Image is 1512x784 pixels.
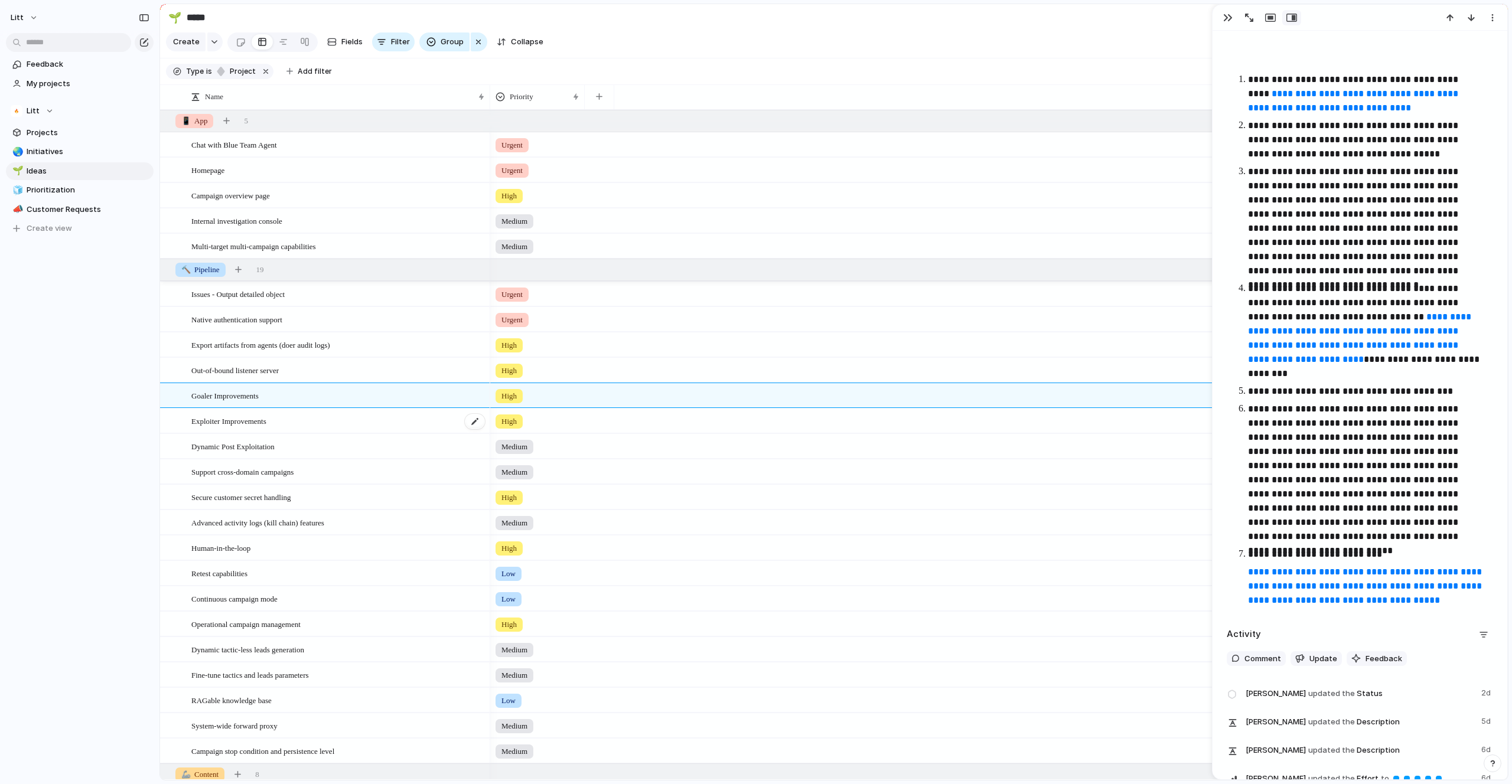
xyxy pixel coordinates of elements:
[166,32,206,51] button: Create
[1308,716,1355,728] span: updated the
[6,220,154,237] button: Create view
[6,55,154,73] a: Feedback
[191,439,275,453] span: Dynamic Post Exploitation
[191,515,324,529] span: Advanced activity logs (kill chain) features
[181,264,220,276] span: Pipeline
[501,190,517,202] span: High
[501,543,517,554] span: High
[1308,744,1355,756] span: updated the
[1481,741,1493,756] span: 6d
[11,165,22,177] button: 🌱
[1291,651,1342,667] button: Update
[11,146,22,158] button: 🌏
[191,744,334,757] span: Campaign stop condition and persistence level
[501,441,527,453] span: Medium
[191,163,224,177] span: Homepage
[12,184,21,197] div: 🧊
[501,339,517,351] span: High
[226,66,256,77] span: project
[501,644,527,656] span: Medium
[191,693,272,707] span: RAGable knowledge base
[206,66,212,77] span: is
[1246,713,1474,730] span: Description
[191,490,291,504] span: Secure customer secret handling
[27,146,149,158] span: Initiatives
[256,264,264,276] span: 19
[501,289,523,300] span: Urgent
[213,65,258,78] button: project
[12,145,21,159] div: 🌏
[510,91,533,103] span: Priority
[1481,713,1493,727] span: 5d
[6,162,154,180] a: 🌱Ideas
[27,223,72,234] span: Create view
[322,32,367,51] button: Fields
[191,668,309,681] span: Fine-tune tactics and leads parameters
[501,241,527,253] span: Medium
[501,695,516,707] span: Low
[5,8,44,27] button: Litt
[27,127,149,139] span: Projects
[6,181,154,199] a: 🧊Prioritization
[298,66,332,77] span: Add filter
[1309,653,1337,665] span: Update
[1481,770,1493,784] span: 6d
[181,769,219,780] span: Content
[501,669,527,681] span: Medium
[372,32,415,51] button: Filter
[279,63,339,80] button: Add filter
[501,593,516,605] span: Low
[191,566,247,580] span: Retest capabilities
[27,184,149,196] span: Prioritization
[191,388,259,402] span: Goaler Improvements
[1308,688,1355,700] span: updated the
[341,36,363,48] span: Fields
[492,32,548,51] button: Collapse
[1246,741,1474,758] span: Description
[165,8,184,27] button: 🌱
[12,164,21,178] div: 🌱
[501,314,523,326] span: Urgent
[391,36,410,48] span: Filter
[27,58,149,70] span: Feedback
[501,365,517,377] span: High
[12,202,21,216] div: 📣
[191,312,282,326] span: Native authentication support
[6,143,154,161] a: 🌏Initiatives
[191,188,270,202] span: Campaign overview page
[501,390,517,402] span: High
[501,492,517,504] span: High
[191,465,294,478] span: Support cross-domain campaigns
[1366,653,1402,665] span: Feedback
[255,769,259,780] span: 8
[191,287,285,300] span: Issues - Output detailed object
[27,204,149,215] span: Customer Requests
[191,338,330,351] span: Export artifacts from agents (doer audit logs)
[6,201,154,218] a: 📣Customer Requests
[191,239,316,253] span: Multi-target multi-campaign capabilities
[501,466,527,478] span: Medium
[6,102,154,120] button: Litt
[11,184,22,196] button: 🧊
[191,214,282,227] span: Internal investigation console
[205,91,223,103] span: Name
[501,139,523,151] span: Urgent
[191,592,278,605] span: Continuous campaign mode
[1244,653,1281,665] span: Comment
[6,75,154,93] a: My projects
[1246,685,1474,701] span: Status
[1347,651,1407,667] button: Feedback
[1246,716,1306,728] span: [PERSON_NAME]
[27,78,149,90] span: My projects
[1227,628,1261,641] h2: Activity
[191,363,279,377] span: Out-of-bound listener server
[1227,651,1286,667] button: Comment
[11,204,22,215] button: 📣
[501,215,527,227] span: Medium
[501,720,527,732] span: Medium
[191,414,266,427] span: Exploiter Improvements
[173,36,200,48] span: Create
